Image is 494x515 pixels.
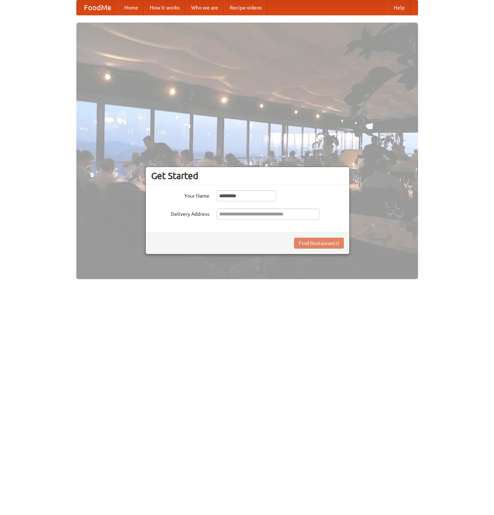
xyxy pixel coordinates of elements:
[294,238,344,249] button: Find Restaurants!
[77,0,119,15] a: FoodMe
[151,190,209,199] label: Your Name
[151,209,209,218] label: Delivery Address
[144,0,185,15] a: How it works
[185,0,224,15] a: Who we are
[224,0,268,15] a: Recipe videos
[151,170,344,181] h3: Get Started
[119,0,144,15] a: Home
[388,0,410,15] a: Help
